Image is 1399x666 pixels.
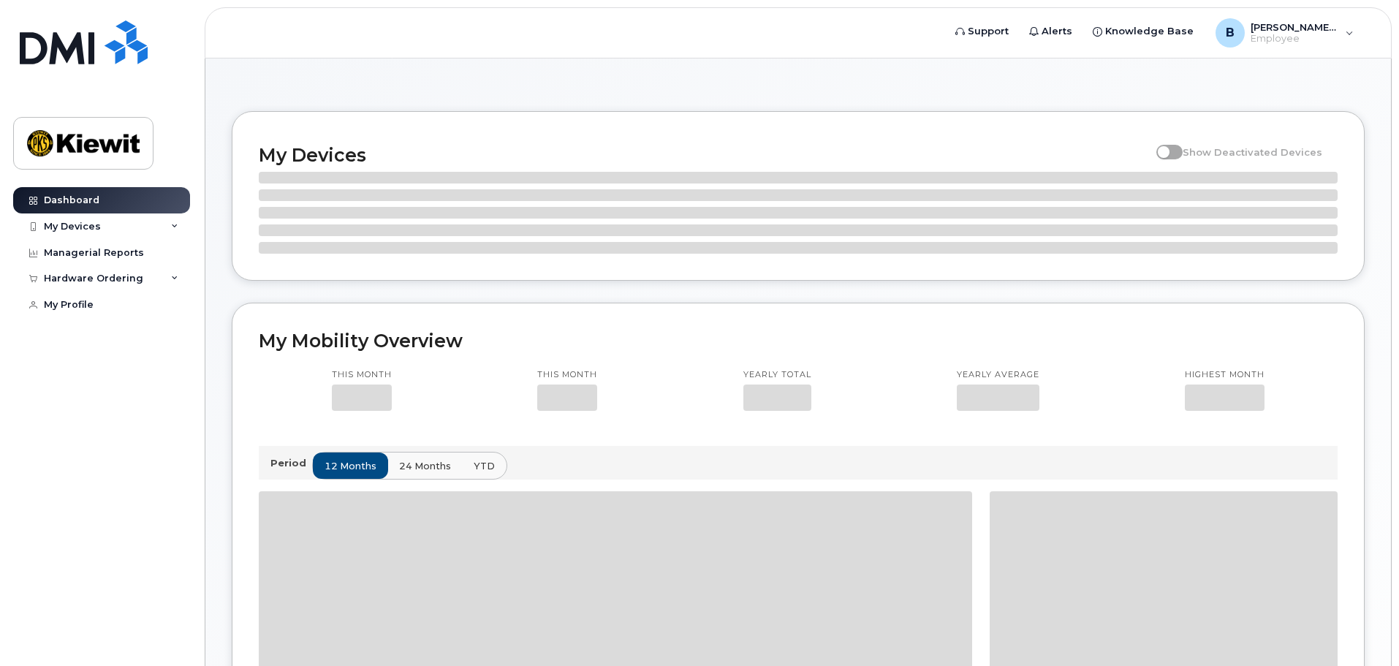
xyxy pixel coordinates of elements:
[259,330,1338,352] h2: My Mobility Overview
[259,144,1149,166] h2: My Devices
[537,369,597,381] p: This month
[270,456,312,470] p: Period
[1183,146,1322,158] span: Show Deactivated Devices
[474,459,495,473] span: YTD
[1185,369,1265,381] p: Highest month
[399,459,451,473] span: 24 months
[957,369,1039,381] p: Yearly average
[332,369,392,381] p: This month
[743,369,811,381] p: Yearly total
[1156,138,1168,150] input: Show Deactivated Devices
